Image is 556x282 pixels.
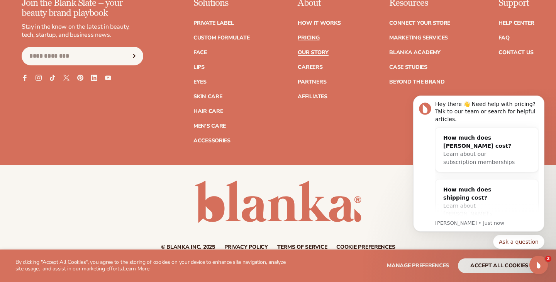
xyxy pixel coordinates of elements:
a: Privacy policy [224,244,268,250]
a: Eyes [193,79,207,85]
a: Help Center [498,21,534,26]
a: Marketing services [389,35,448,41]
a: FAQ [498,35,509,41]
p: By clicking "Accept All Cookies", you agree to the storing of cookies on your device to enhance s... [15,259,290,272]
a: Affiliates [298,94,327,99]
a: Contact Us [498,50,533,55]
a: Our Story [298,50,328,55]
a: Blanka Academy [389,50,441,55]
button: accept all cookies [458,258,541,273]
small: © Blanka Inc. 2025 [161,243,215,251]
a: Connect your store [389,21,450,26]
a: Custom formulate [193,35,250,41]
p: Stay in the know on the latest in beauty, tech, startup, and business news. [22,23,143,39]
a: Pricing [298,35,319,41]
a: How It Works [298,21,341,26]
a: Skin Care [193,94,222,99]
a: Cookie preferences [336,244,395,250]
iframe: Intercom live chat [529,256,548,274]
span: Manage preferences [387,262,449,269]
a: Accessories [193,138,231,144]
a: Face [193,50,207,55]
a: Case Studies [389,65,427,70]
a: Hair Care [193,109,223,114]
a: Learn More [123,265,149,272]
iframe: Intercom notifications message [402,70,556,261]
a: Terms of service [277,244,327,250]
a: Lips [193,65,205,70]
a: Careers [298,65,322,70]
a: Private label [193,21,234,26]
a: Men's Care [193,123,226,129]
a: Beyond the brand [389,79,445,85]
button: Manage preferences [387,258,449,273]
span: 2 [545,256,551,262]
button: Subscribe [126,47,143,65]
a: Partners [298,79,326,85]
